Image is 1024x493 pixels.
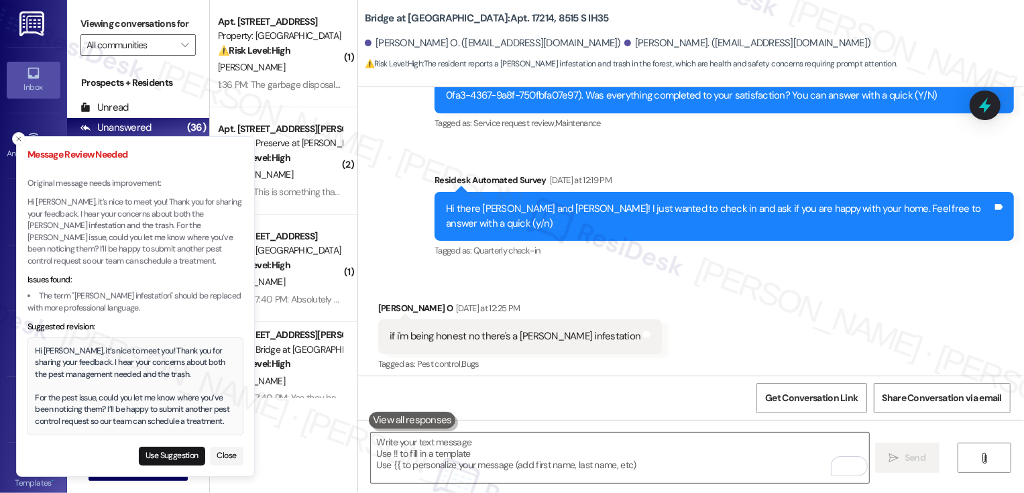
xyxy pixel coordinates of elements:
button: Get Conversation Link [756,383,866,413]
div: Suggested revision: [27,321,243,333]
input: All communities [87,34,174,56]
h3: Message Review Needed [27,148,243,162]
span: [PERSON_NAME] [218,276,285,288]
div: Property: [GEOGRAPHIC_DATA] [218,29,342,43]
span: Y. [PERSON_NAME] [218,168,293,180]
div: Tagged as: [435,113,1014,133]
i:  [181,40,188,50]
div: Apt. [STREET_ADDRESS] [218,15,342,29]
div: Tagged as: [378,354,663,374]
div: [DATE] at 12:19 PM [547,173,612,187]
strong: ⚠️ Risk Level: High [218,358,290,370]
span: Send [905,451,925,465]
button: Share Conversation via email [874,383,1011,413]
strong: ⚠️ Risk Level: High [218,259,290,271]
strong: ⚠️ Risk Level: High [218,44,290,56]
button: Send [875,443,940,473]
b: Bridge at [GEOGRAPHIC_DATA]: Apt. 17214, 8515 S IH35 [365,11,609,25]
a: Buildings [7,325,60,362]
strong: ⚠️ Risk Level: High [365,58,422,69]
li: The term "[PERSON_NAME] infestation" should be replaced with more professional language. [27,290,243,314]
span: • [52,476,54,486]
div: Hi [PERSON_NAME] and [PERSON_NAME]! I'm checking in on your latest work order (Been seeing roache... [446,74,992,103]
div: Property: Bridge at [GEOGRAPHIC_DATA] [218,343,342,357]
div: Apt. [STREET_ADDRESS] [218,229,342,243]
span: Maintenance [555,117,601,129]
div: Prospects + Residents [67,76,209,90]
p: Hi [PERSON_NAME], it’s nice to meet you! Thank you for sharing your feedback. I hear your concern... [27,197,243,267]
div: Property: [GEOGRAPHIC_DATA] [218,243,342,258]
div: [PERSON_NAME]. ([EMAIL_ADDRESS][DOMAIN_NAME]) [624,36,871,50]
div: if i'm being honest no there's a [PERSON_NAME] infestation [390,329,641,343]
span: [PERSON_NAME] [218,375,285,387]
span: Service request review , [473,117,555,129]
div: Unanswered [80,121,152,135]
p: Original message needs improvement: [27,178,243,190]
div: Issues found: [27,274,243,286]
div: Unread [80,101,129,115]
div: Residesk Automated Survey [435,173,1014,192]
div: [PERSON_NAME] O. ([EMAIL_ADDRESS][DOMAIN_NAME]) [365,36,621,50]
a: Site Visit • [7,194,60,230]
span: Share Conversation via email [883,391,1002,405]
button: Close [210,447,243,465]
div: Hi [PERSON_NAME], it’s nice to meet you! Thank you for sharing your feedback. I hear your concern... [36,345,236,428]
span: : The resident reports a [PERSON_NAME] infestation and trash in the forest, which are health and ... [365,57,897,71]
div: (36) [184,117,209,138]
span: Bugs [461,358,479,370]
a: Leads [7,392,60,428]
span: Pest control , [417,358,462,370]
span: Get Conversation Link [765,391,858,405]
i:  [889,453,899,463]
strong: ⚠️ Risk Level: High [218,152,290,164]
div: Tagged as: [435,241,1014,260]
a: Insights • [7,260,60,296]
img: ResiDesk Logo [19,11,47,36]
div: [DATE] at 12:25 PM [453,301,520,315]
div: Hi there [PERSON_NAME] and [PERSON_NAME]! I just wanted to check in and ask if you are happy with... [446,202,992,231]
a: Inbox [7,62,60,98]
label: Viewing conversations for [80,13,196,34]
span: [PERSON_NAME] [218,61,285,73]
span: Quarterly check-in [473,245,540,256]
div: Apt. [STREET_ADDRESS][PERSON_NAME] [218,328,342,342]
i:  [980,453,990,463]
button: Use Suggestion [139,447,205,465]
textarea: To enrich screen reader interactions, please activate Accessibility in Grammarly extension settings [371,433,869,483]
div: 1:36 PM: The garbage disposal is working now but i have not received a key for my outdoor storage... [218,78,844,91]
div: Apt. [STREET_ADDRESS][PERSON_NAME] [218,122,342,136]
div: [PERSON_NAME] O [378,301,663,320]
button: Close toast [12,132,25,146]
div: Property: Preserve at [PERSON_NAME][GEOGRAPHIC_DATA] [218,136,342,150]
